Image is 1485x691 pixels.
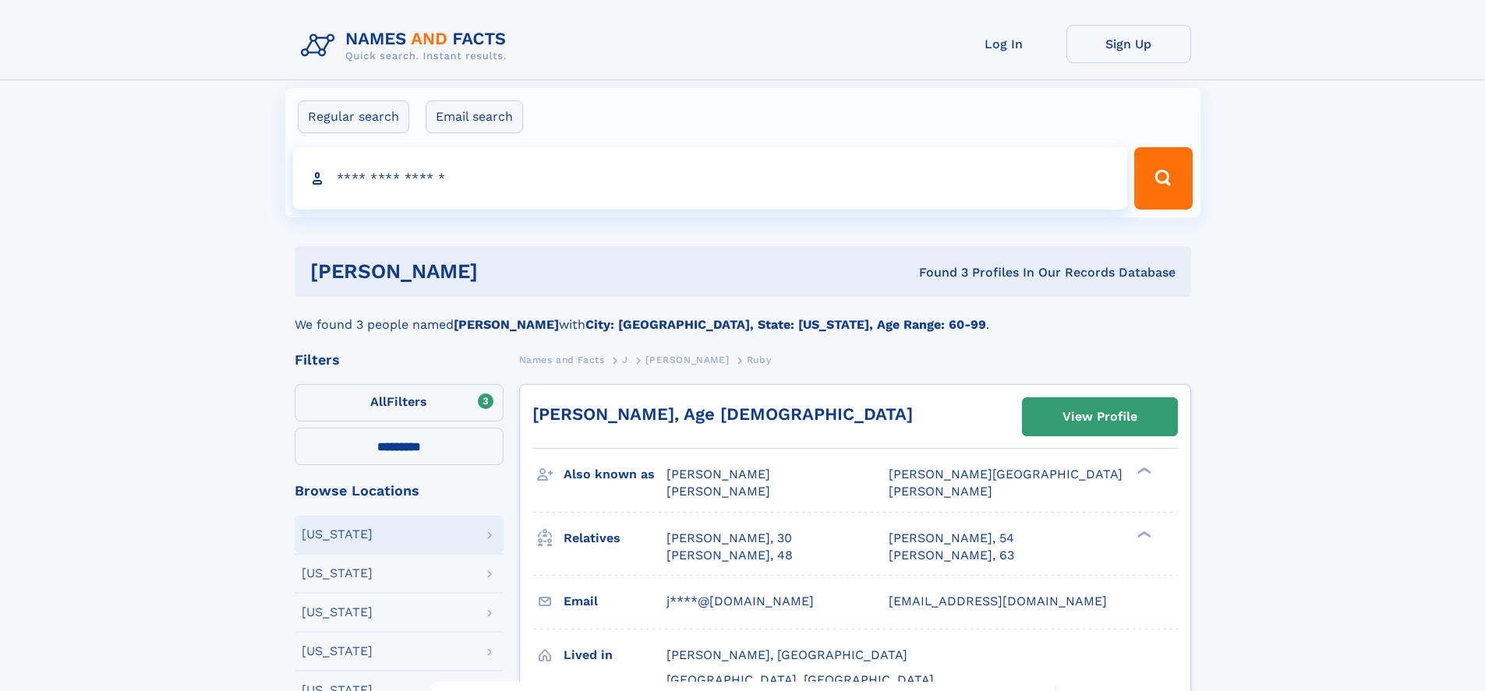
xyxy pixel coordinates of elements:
a: [PERSON_NAME] [645,350,729,369]
div: Found 3 Profiles In Our Records Database [698,264,1176,281]
a: [PERSON_NAME], 30 [666,530,792,547]
label: Email search [426,100,523,133]
a: Log In [942,25,1066,63]
div: ❯ [1133,466,1152,476]
span: [PERSON_NAME][GEOGRAPHIC_DATA] [889,467,1123,481]
h3: Email [564,588,666,615]
div: We found 3 people named with . [295,297,1191,334]
span: J [622,354,628,365]
a: [PERSON_NAME], 63 [889,547,1014,564]
div: [US_STATE] [302,606,373,619]
span: [PERSON_NAME] [666,467,770,481]
label: Filters [295,384,504,421]
label: Regular search [298,100,409,133]
a: Sign Up [1066,25,1191,63]
div: [US_STATE] [302,645,373,658]
div: [US_STATE] [302,528,373,541]
div: [US_STATE] [302,567,373,580]
span: [EMAIL_ADDRESS][DOMAIN_NAME] [889,594,1107,608]
span: [GEOGRAPHIC_DATA], [GEOGRAPHIC_DATA] [666,672,934,687]
a: J [622,350,628,369]
h3: Also known as [564,461,666,488]
b: City: [GEOGRAPHIC_DATA], State: [US_STATE], Age Range: 60-99 [585,317,986,332]
span: [PERSON_NAME] [666,484,770,499]
a: [PERSON_NAME], 54 [889,530,1014,547]
h3: Lived in [564,642,666,668]
span: [PERSON_NAME], [GEOGRAPHIC_DATA] [666,647,907,662]
span: [PERSON_NAME] [645,354,729,365]
b: [PERSON_NAME] [454,317,559,332]
img: Logo Names and Facts [295,25,519,67]
span: [PERSON_NAME] [889,484,992,499]
a: View Profile [1023,398,1177,435]
span: Ruby [747,354,771,365]
button: Search Button [1134,147,1192,210]
div: Browse Locations [295,484,504,498]
a: [PERSON_NAME], 48 [666,547,793,564]
div: Filters [295,353,504,367]
h3: Relatives [564,525,666,552]
span: All [370,394,387,409]
h1: [PERSON_NAME] [310,262,698,281]
a: Names and Facts [519,350,605,369]
div: View Profile [1062,399,1137,435]
input: search input [293,147,1128,210]
a: [PERSON_NAME], Age [DEMOGRAPHIC_DATA] [532,404,913,424]
div: ❯ [1133,529,1152,539]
